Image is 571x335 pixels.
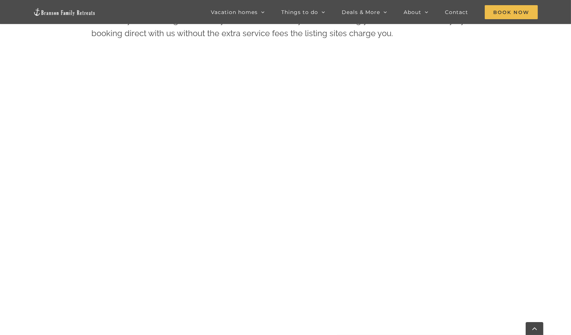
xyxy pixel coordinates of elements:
[445,10,468,15] span: Contact
[211,10,258,15] span: Vacation homes
[281,10,318,15] span: Things to do
[404,10,421,15] span: About
[342,10,380,15] span: Deals & More
[485,5,538,19] span: Book Now
[33,8,96,16] img: Branson Family Retreats Logo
